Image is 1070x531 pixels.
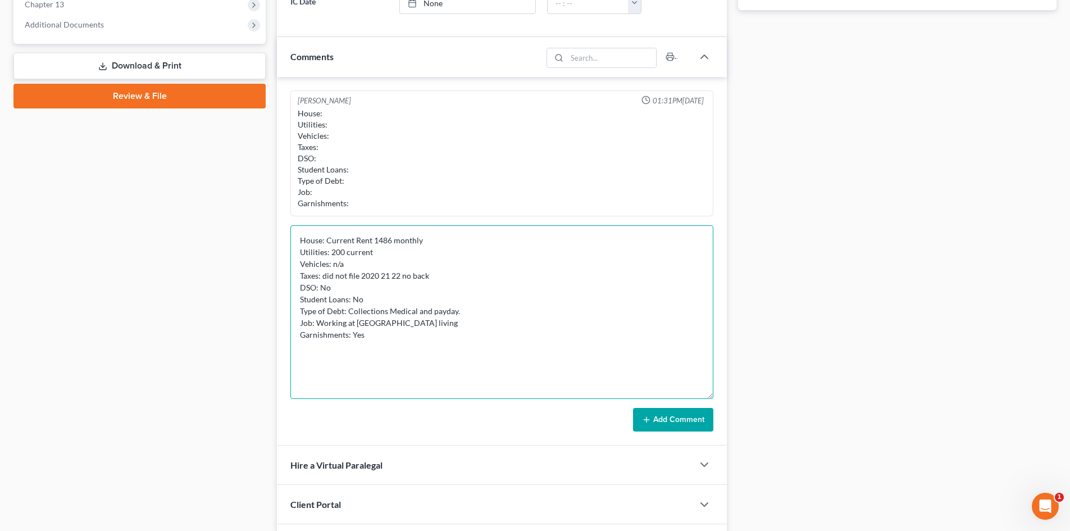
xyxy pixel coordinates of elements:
[298,96,351,106] div: [PERSON_NAME]
[567,48,657,67] input: Search...
[13,84,266,108] a: Review & File
[1055,493,1064,502] span: 1
[290,51,334,62] span: Comments
[13,53,266,79] a: Download & Print
[290,499,341,510] span: Client Portal
[290,460,383,470] span: Hire a Virtual Paralegal
[653,96,704,106] span: 01:31PM[DATE]
[633,408,713,432] button: Add Comment
[25,20,104,29] span: Additional Documents
[298,108,706,209] div: House: Utilities: Vehicles: Taxes: DSO: Student Loans: Type of Debt: Job: Garnishments:
[1032,493,1059,520] iframe: Intercom live chat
